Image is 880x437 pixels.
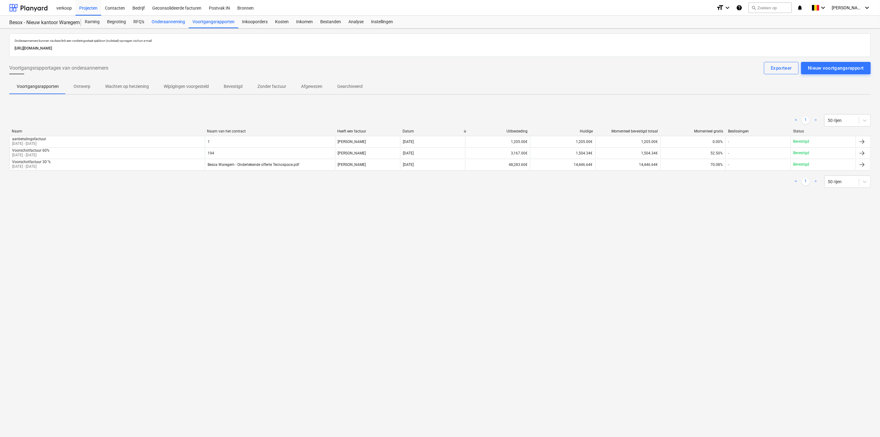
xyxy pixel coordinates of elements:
[189,16,238,28] a: Voortgangsrapporten
[801,62,871,74] button: Nieuw voortgangsrapport
[12,141,46,146] p: [DATE] - [DATE]
[793,162,809,167] p: Bevestigd
[751,5,756,10] span: search
[802,117,809,124] a: Page 1 is your current page
[764,62,799,74] button: Exporteer
[403,140,414,144] div: [DATE]
[533,129,593,133] div: Huidige
[819,4,827,11] i: keyboard_arrow_down
[710,151,723,155] span: 52.50%
[468,129,528,133] div: Uitbesteding
[724,4,731,11] i: keyboard_arrow_down
[465,148,530,158] div: 3,167.00€
[12,137,46,141] div: aanbetalingsfactuur
[595,137,660,147] div: 1,205.00€
[465,160,530,170] div: 48,283.60€
[12,153,50,158] p: [DATE] - [DATE]
[728,151,729,155] div: -
[530,137,595,147] div: 1,205.00€
[530,148,595,158] div: 1,504.34€
[595,160,660,170] div: 14,446.64€
[713,140,723,144] span: 0.00%
[403,162,414,167] div: [DATE]
[728,140,729,144] div: -
[598,129,658,133] div: Momenteel bevestigd totaal
[74,83,90,90] p: Ontwerp
[337,129,397,133] div: Heeft een factuur
[849,407,880,437] iframe: Chat Widget
[317,16,345,28] a: Bestanden
[9,19,74,26] div: Besox - Nieuw kantoor Waregem
[130,16,148,28] a: RFQ's
[335,137,400,147] div: [PERSON_NAME]
[81,16,103,28] a: Raming
[849,407,880,437] div: Chatwidget
[105,83,149,90] p: Wachten op herziening
[793,150,809,156] p: Bevestigd
[832,5,863,10] span: [PERSON_NAME] De Rho
[208,162,299,167] div: Besox Waregem - Ondertekende offerte Tecnospace.pdf
[12,164,51,169] p: [DATE] - [DATE]
[812,178,819,185] a: Next page
[716,4,724,11] i: format_size
[792,178,800,185] a: Previous page
[301,83,322,90] p: Afgewezen
[465,137,530,147] div: 1,205.00€
[736,4,742,11] i: Kennis basis
[224,83,243,90] p: Bevestigd
[403,129,463,133] div: Datum
[345,16,367,28] a: Analyse
[728,129,788,133] div: Beslissingen
[403,151,414,155] div: [DATE]
[793,129,853,133] div: Status
[748,2,792,13] button: Zoeken op
[792,117,800,124] a: Previous page
[208,140,210,144] div: 1
[207,129,332,133] div: Naam van het contract
[812,117,819,124] a: Next page
[257,83,286,90] p: Zonder factuur
[9,64,108,72] span: Voortgangsrapportages van onderaannemers
[367,16,397,28] a: Instellingen
[337,83,363,90] p: Gearchiveerd
[238,16,271,28] a: Inkooporders
[271,16,292,28] a: Kosten
[15,45,865,52] p: [URL][DOMAIN_NAME]
[808,64,864,72] div: Nieuw voortgangsrapport
[530,160,595,170] div: 14,446.64€
[12,129,202,133] div: Naam
[802,178,809,185] a: Page 1 is your current page
[148,16,189,28] a: Onderaanneming
[595,148,660,158] div: 1,504.34€
[15,39,865,43] p: Onderaannemers kunnen via deze link een vorderingsstaat sjabloon (nulstaat) opvragen via hun e-mail
[103,16,130,28] a: Begroting
[12,148,50,153] div: Voorschotfactuur 60%
[12,160,51,164] div: Voorschotfactuur 30´%
[208,151,214,155] div: 194
[335,148,400,158] div: [PERSON_NAME]
[710,162,723,167] span: 70.08%
[663,129,723,133] div: Momenteel gratis
[797,4,803,11] i: notifications
[863,4,871,11] i: keyboard_arrow_down
[292,16,317,28] a: Inkomen
[164,83,209,90] p: Wijzigingen voorgesteld
[793,139,809,144] p: Bevestigd
[771,64,792,72] div: Exporteer
[335,160,400,170] div: [PERSON_NAME]
[17,83,59,90] p: Voortgangsrapporten
[728,162,729,167] div: -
